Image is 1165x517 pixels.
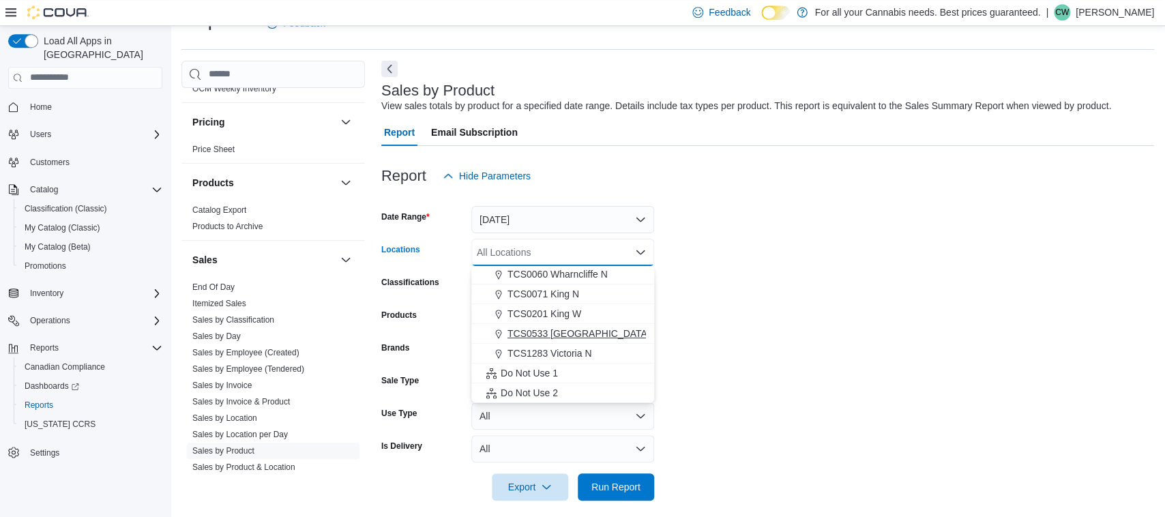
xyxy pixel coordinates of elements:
span: Catalog [25,181,162,198]
button: Products [338,175,354,191]
span: My Catalog (Classic) [25,222,100,233]
span: TCS0533 [GEOGRAPHIC_DATA] [507,327,650,340]
button: Reports [25,340,64,356]
a: Sales by Day [192,331,241,341]
span: TCS0201 King W [507,307,581,321]
span: Report [384,119,415,146]
label: Is Delivery [381,441,422,452]
button: Pricing [338,114,354,130]
a: Settings [25,445,65,461]
button: Close list of options [635,247,646,258]
button: Catalog [25,181,63,198]
a: Canadian Compliance [19,359,110,375]
div: Products [181,202,365,240]
span: Home [25,98,162,115]
span: Do Not Use 2 [501,386,558,400]
span: Operations [25,312,162,329]
span: TCS0060 Wharncliffe N [507,267,608,281]
button: Sales [338,252,354,268]
button: Run Report [578,473,654,501]
a: Promotions [19,258,72,274]
span: Customers [25,153,162,171]
button: Customers [3,152,168,172]
a: Classification (Classic) [19,201,113,217]
button: All [471,435,654,462]
span: Hide Parameters [459,169,531,183]
span: My Catalog (Classic) [19,220,162,236]
img: Cova [27,5,89,19]
span: Washington CCRS [19,416,162,432]
span: Reports [25,340,162,356]
a: Dashboards [19,378,85,394]
span: Sales by Employee (Created) [192,347,299,358]
span: Promotions [25,261,66,271]
span: Load All Apps in [GEOGRAPHIC_DATA] [38,34,162,61]
span: [US_STATE] CCRS [25,419,95,430]
div: OCM [181,80,365,102]
a: Sales by Invoice [192,381,252,390]
h3: Products [192,176,234,190]
a: Sales by Employee (Tendered) [192,364,304,374]
div: View sales totals by product for a specified date range. Details include tax types per product. T... [381,99,1111,113]
span: Email Subscription [431,119,518,146]
a: Sales by Product [192,446,254,456]
span: Canadian Compliance [19,359,162,375]
span: My Catalog (Beta) [19,239,162,255]
span: Reports [25,400,53,411]
a: Customers [25,154,75,171]
span: My Catalog (Beta) [25,241,91,252]
button: Home [3,97,168,117]
input: Dark Mode [761,5,790,20]
span: Operations [30,315,70,326]
span: Price Sheet [192,144,235,155]
span: Customers [30,157,70,168]
span: Sales by Classification [192,314,274,325]
span: Sales by Day [192,331,241,342]
button: Users [25,126,57,143]
button: [US_STATE] CCRS [14,415,168,434]
span: Classification (Classic) [25,203,107,214]
button: Hide Parameters [437,162,536,190]
span: Run Report [591,480,640,494]
button: Do Not Use 1 [471,364,654,383]
button: Operations [25,312,76,329]
a: Reports [19,397,59,413]
button: Classification (Classic) [14,199,168,218]
a: My Catalog (Classic) [19,220,106,236]
span: Classification (Classic) [19,201,162,217]
label: Locations [381,244,420,255]
a: [US_STATE] CCRS [19,416,101,432]
button: Catalog [3,180,168,199]
span: OCM Weekly Inventory [192,83,276,94]
span: Dashboards [19,378,162,394]
button: My Catalog (Classic) [14,218,168,237]
button: TCS0060 Wharncliffe N [471,265,654,284]
a: Sales by Employee (Created) [192,348,299,357]
span: TCS0071 King N [507,287,579,301]
label: Use Type [381,408,417,419]
button: Promotions [14,256,168,276]
label: Brands [381,342,409,353]
button: All [471,402,654,430]
span: Promotions [19,258,162,274]
span: Feedback [709,5,750,19]
span: Users [30,129,51,140]
button: Reports [3,338,168,357]
button: TCS0201 King W [471,304,654,324]
span: Itemized Sales [192,298,246,309]
span: Export [500,473,560,501]
span: Users [25,126,162,143]
label: Date Range [381,211,430,222]
button: Operations [3,311,168,330]
h3: Sales by Product [381,83,495,99]
button: TCS1283 Victoria N [471,344,654,364]
span: Sales by Location per Day [192,429,288,440]
span: End Of Day [192,282,235,293]
button: Pricing [192,115,335,129]
div: Pricing [181,141,365,163]
span: CW [1055,4,1069,20]
button: My Catalog (Beta) [14,237,168,256]
span: Sales by Product [192,445,254,456]
span: Inventory [25,285,162,301]
a: Dashboards [14,376,168,396]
